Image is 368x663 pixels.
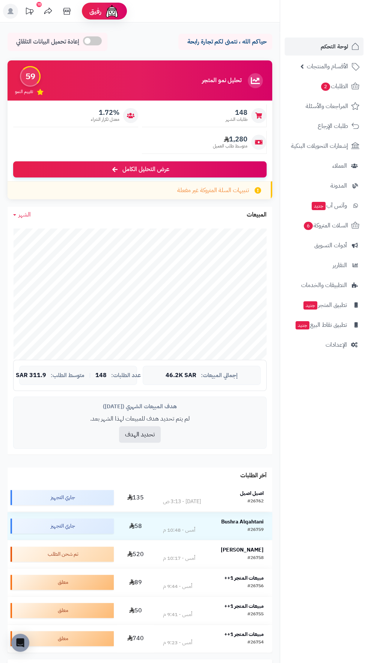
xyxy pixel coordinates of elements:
[285,77,363,95] a: الطلبات2
[285,216,363,235] a: السلات المتروكة6
[295,320,347,330] span: تطبيق نقاط البيع
[318,121,348,131] span: طلبات الإرجاع
[119,426,161,443] button: تحديد الهدف
[117,484,154,511] td: 135
[326,340,347,350] span: الإعدادات
[240,472,267,479] h3: آخر الطلبات
[51,372,84,379] span: متوسط الطلب:
[117,540,154,568] td: 520
[117,625,154,652] td: 740
[224,630,264,638] strong: مبيعات المتجر 1++
[285,256,363,274] a: التقارير
[89,373,91,378] span: |
[117,568,154,596] td: 89
[332,161,347,171] span: العملاء
[163,498,201,505] div: [DATE] - 3:13 ص
[247,212,267,218] h3: المبيعات
[163,611,192,618] div: أمس - 9:41 م
[11,519,114,534] div: جاري التجهيز
[11,634,29,652] div: Open Intercom Messenger
[201,372,238,379] span: إجمالي المبيعات:
[247,498,264,505] div: #26762
[285,197,363,215] a: وآتس آبجديد
[247,611,264,618] div: #26755
[226,108,247,117] span: 148
[320,81,348,92] span: الطلبات
[122,165,169,174] span: عرض التحليل الكامل
[303,220,348,231] span: السلات المتروكة
[19,403,261,410] div: هدف المبيعات الشهري ([DATE])
[19,415,261,423] p: لم يتم تحديد هدف للمبيعات لهذا الشهر بعد.
[11,631,114,646] div: معلق
[11,490,114,505] div: جاري التجهيز
[221,546,264,554] strong: [PERSON_NAME]
[312,202,326,210] span: جديد
[224,574,264,582] strong: مبيعات المتجر 1++
[301,280,347,290] span: التطبيقات والخدمات
[291,141,348,151] span: إشعارات التحويلات البنكية
[11,575,114,590] div: معلق
[117,597,154,624] td: 50
[177,186,249,195] span: تنبيهات السلة المتروكة غير مفعلة
[11,603,114,618] div: معلق
[285,97,363,115] a: المراجعات والأسئلة
[247,583,264,590] div: #26756
[321,41,348,52] span: لوحة التحكم
[91,108,119,117] span: 1.72%
[13,161,267,177] a: عرض التحليل الكامل
[285,296,363,314] a: تطبيق المتجرجديد
[117,512,154,540] td: 58
[16,372,46,379] span: 311.9 SAR
[285,157,363,175] a: العملاء
[163,526,195,534] div: أمس - 10:48 م
[314,240,347,251] span: أدوات التسويق
[13,210,31,219] a: الشهر
[226,116,247,123] span: طلبات الشهر
[111,372,141,379] span: عدد الطلبات:
[36,2,42,7] div: 10
[240,489,264,497] strong: اصيل اصيل
[221,518,264,526] strong: Bushra Alqahtani
[303,221,313,230] span: 6
[296,321,309,329] span: جديد
[163,583,192,590] div: أمس - 9:44 م
[166,372,196,379] span: 46.2K SAR
[306,101,348,111] span: المراجعات والأسئلة
[333,260,347,271] span: التقارير
[213,135,247,143] span: 1,280
[285,117,363,135] a: طلبات الإرجاع
[11,547,114,562] div: تم شحن الطلب
[303,301,317,310] span: جديد
[163,555,195,562] div: أمس - 10:17 م
[247,555,264,562] div: #26758
[311,200,347,211] span: وآتس آب
[95,372,107,379] span: 148
[15,89,33,95] span: تقييم النمو
[18,210,31,219] span: الشهر
[285,316,363,334] a: تطبيق نقاط البيعجديد
[104,4,119,19] img: ai-face.png
[202,77,241,84] h3: تحليل نمو المتجر
[184,38,267,46] p: حياكم الله ، نتمنى لكم تجارة رابحة
[89,7,101,16] span: رفيق
[303,300,347,310] span: تطبيق المتجر
[16,38,79,46] span: إعادة تحميل البيانات التلقائي
[247,639,264,646] div: #26754
[285,276,363,294] a: التطبيقات والخدمات
[91,116,119,123] span: معدل تكرار الشراء
[285,336,363,354] a: الإعدادات
[163,639,192,646] div: أمس - 9:23 م
[285,177,363,195] a: المدونة
[307,61,348,72] span: الأقسام والمنتجات
[317,6,361,21] img: logo-2.png
[285,137,363,155] a: إشعارات التحويلات البنكية
[330,180,347,191] span: المدونة
[224,602,264,610] strong: مبيعات المتجر 1++
[20,4,39,21] a: تحديثات المنصة
[247,526,264,534] div: #26759
[321,82,330,91] span: 2
[213,143,247,149] span: متوسط طلب العميل
[285,236,363,254] a: أدوات التسويق
[285,38,363,56] a: لوحة التحكم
